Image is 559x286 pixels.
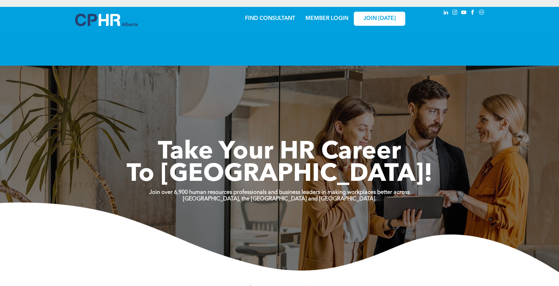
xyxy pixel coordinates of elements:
a: Social network [478,9,486,18]
a: instagram [451,9,459,18]
a: youtube [460,9,468,18]
a: linkedin [442,9,450,18]
a: facebook [469,9,477,18]
strong: [GEOGRAPHIC_DATA], the [GEOGRAPHIC_DATA] and [GEOGRAPHIC_DATA]. [183,196,376,202]
span: Take Your HR Career [158,140,401,165]
strong: Join over 6,900 human resources professionals and business leaders in making workplaces better ac... [149,190,410,195]
span: JOIN [DATE] [363,15,396,22]
a: FIND CONSULTANT [245,16,295,21]
span: To [GEOGRAPHIC_DATA]! [127,162,433,187]
a: MEMBER LOGIN [305,16,348,21]
a: JOIN [DATE] [354,12,405,26]
img: A blue and white logo for cp alberta [75,14,138,26]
